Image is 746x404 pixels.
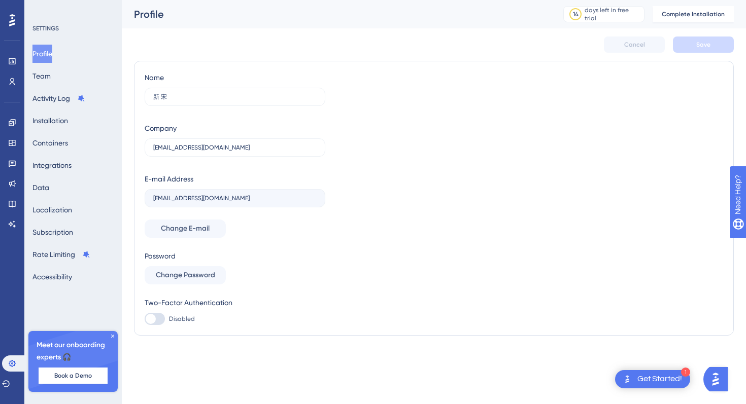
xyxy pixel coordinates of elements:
div: Two-Factor Authentication [145,297,325,309]
button: Team [32,67,51,85]
button: Installation [32,112,68,130]
button: Data [32,178,49,197]
button: Activity Log [32,89,85,107]
span: Book a Demo [54,372,92,380]
span: Complete Installation [662,10,725,18]
div: 1 [681,368,690,377]
span: Change E-mail [161,223,210,235]
button: Complete Installation [653,6,734,22]
button: Save [673,36,734,53]
button: Localization [32,201,72,219]
div: Company [145,122,177,134]
button: Containers [32,134,68,152]
button: Accessibility [32,268,72,286]
iframe: UserGuiding AI Assistant Launcher [703,364,734,394]
div: E-mail Address [145,173,193,185]
button: Change E-mail [145,219,226,238]
span: Meet our onboarding experts 🎧 [37,339,110,363]
div: Get Started! [637,374,682,385]
div: Profile [134,7,538,21]
div: days left in free trial [585,6,641,22]
input: E-mail Address [153,195,317,202]
button: Cancel [604,36,665,53]
button: Integrations [32,156,72,174]
button: Profile [32,45,52,63]
button: Book a Demo [39,368,108,384]
button: Subscription [32,223,73,241]
div: Open Get Started! checklist, remaining modules: 1 [615,370,690,388]
button: Change Password [145,266,226,284]
span: Save [696,41,710,49]
div: SETTINGS [32,24,115,32]
span: Cancel [624,41,645,49]
button: Rate Limiting [32,245,90,264]
span: Change Password [156,269,215,281]
div: Name [145,71,164,84]
input: Name Surname [153,93,317,100]
div: Password [145,250,325,262]
input: Company Name [153,144,317,151]
img: launcher-image-alternative-text [621,373,633,385]
span: Disabled [169,315,195,323]
div: 14 [573,10,579,18]
span: Need Help? [24,3,63,15]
